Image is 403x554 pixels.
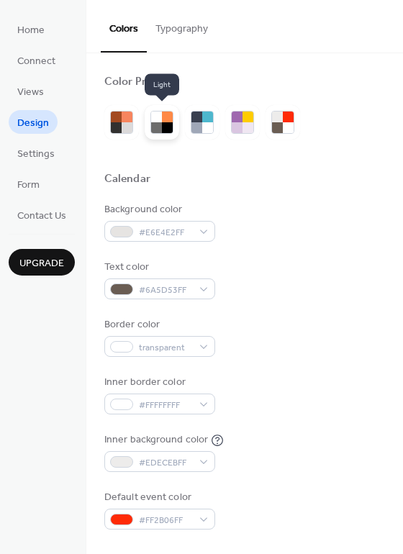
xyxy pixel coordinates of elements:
[104,202,212,217] div: Background color
[139,340,192,355] span: transparent
[104,75,173,90] div: Color Presets
[145,74,179,96] span: Light
[104,172,150,187] div: Calendar
[104,260,212,275] div: Text color
[9,141,63,165] a: Settings
[9,110,58,134] a: Design
[139,283,192,298] span: #6A5D53FF
[139,398,192,413] span: #FFFFFFFF
[104,432,208,448] div: Inner background color
[9,48,64,72] a: Connect
[139,455,192,471] span: #EDECEBFF
[9,203,75,227] a: Contact Us
[9,249,75,276] button: Upgrade
[19,256,64,271] span: Upgrade
[9,79,53,103] a: Views
[139,513,192,528] span: #FF2B06FF
[9,172,48,196] a: Form
[104,490,212,505] div: Default event color
[17,85,44,100] span: Views
[104,375,212,390] div: Inner border color
[104,317,212,332] div: Border color
[17,116,49,131] span: Design
[17,209,66,224] span: Contact Us
[139,225,192,240] span: #E6E4E2FF
[17,147,55,162] span: Settings
[17,178,40,193] span: Form
[17,23,45,38] span: Home
[9,17,53,41] a: Home
[17,54,55,69] span: Connect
